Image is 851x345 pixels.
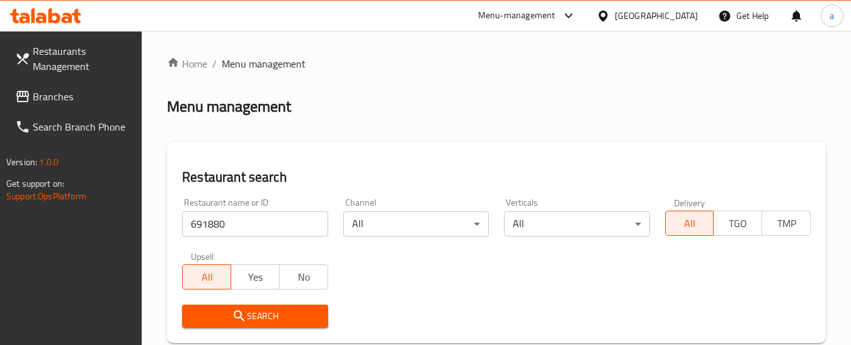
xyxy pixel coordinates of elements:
[674,198,705,207] label: Delivery
[6,188,86,204] a: Support.OpsPlatform
[33,119,132,134] span: Search Branch Phone
[39,154,59,170] span: 1.0.0
[236,268,275,286] span: Yes
[182,211,328,237] input: Search for restaurant name or ID..
[671,214,709,233] span: All
[478,8,556,23] div: Menu-management
[182,168,811,187] h2: Restaurant search
[6,175,64,192] span: Get support on:
[5,81,142,112] a: Branches
[343,211,489,237] div: All
[665,211,714,236] button: All
[713,211,762,236] button: TGO
[6,154,37,170] span: Version:
[191,252,214,260] label: Upsell
[188,268,226,286] span: All
[192,308,317,324] span: Search
[182,264,231,289] button: All
[33,89,132,104] span: Branches
[167,56,826,71] nav: breadcrumb
[830,9,834,23] span: a
[182,305,328,328] button: Search
[222,56,306,71] span: Menu management
[767,214,806,233] span: TMP
[504,211,649,237] div: All
[167,56,207,71] a: Home
[167,96,291,117] h2: Menu management
[762,211,811,236] button: TMP
[719,214,757,233] span: TGO
[212,56,217,71] li: /
[231,264,280,289] button: Yes
[279,264,328,289] button: No
[285,268,323,286] span: No
[5,112,142,142] a: Search Branch Phone
[33,44,132,74] span: Restaurants Management
[615,9,698,23] div: [GEOGRAPHIC_DATA]
[5,36,142,81] a: Restaurants Management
